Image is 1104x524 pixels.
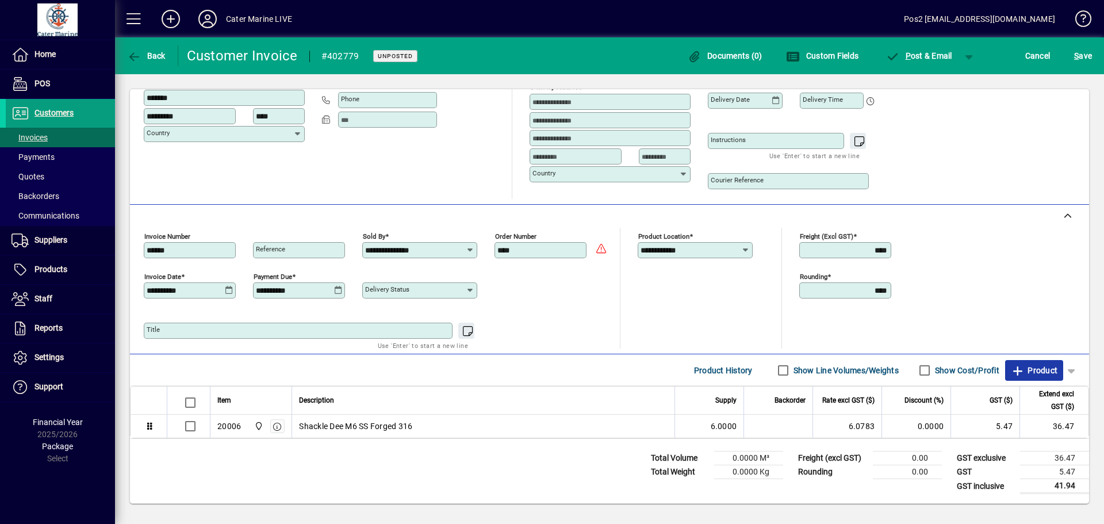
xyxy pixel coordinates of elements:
span: Reports [34,323,63,332]
td: 0.0000 [881,415,950,438]
span: Customers [34,108,74,117]
span: POS [34,79,50,88]
td: GST inclusive [951,479,1020,494]
span: Custom Fields [786,51,858,60]
span: Backorder [775,394,806,407]
span: Cater Marine [251,420,264,433]
span: Item [217,394,231,407]
mat-label: Country [147,129,170,137]
a: Payments [6,147,115,167]
label: Show Line Volumes/Weights [791,365,899,376]
span: Staff [34,294,52,303]
span: Invoices [11,133,48,142]
button: Cancel [1022,45,1053,66]
a: POS [6,70,115,98]
span: Supply [715,394,737,407]
td: GST [951,465,1020,479]
td: 36.47 [1019,415,1088,438]
mat-label: Order number [495,232,536,240]
mat-label: Delivery date [711,95,750,104]
span: Backorders [11,192,59,201]
span: ave [1074,47,1092,65]
a: Suppliers [6,226,115,255]
span: Financial Year [33,418,83,427]
td: Total Weight [645,465,714,479]
button: Documents (0) [685,45,765,66]
div: 20006 [217,420,241,432]
mat-label: Product location [638,232,689,240]
span: GST ($) [990,394,1013,407]
a: Knowledge Base [1067,2,1090,40]
div: Cater Marine LIVE [226,10,292,28]
span: P [906,51,911,60]
div: #402779 [321,47,359,66]
span: S [1074,51,1079,60]
span: ost & Email [885,51,952,60]
a: Support [6,373,115,401]
mat-label: Reference [256,245,285,253]
td: Total Volume [645,452,714,465]
a: Invoices [6,128,115,147]
mat-label: Phone [341,95,359,103]
span: Cancel [1025,47,1051,65]
span: Payments [11,152,55,162]
span: Documents (0) [688,51,762,60]
td: 0.00 [873,465,942,479]
a: Communications [6,206,115,225]
a: Quotes [6,167,115,186]
mat-label: Rounding [800,273,827,281]
span: Products [34,265,67,274]
button: Product History [689,360,757,381]
mat-label: Payment due [254,273,292,281]
td: 0.00 [873,452,942,465]
td: GST exclusive [951,452,1020,465]
mat-label: Courier Reference [711,176,764,184]
span: Product [1011,361,1057,380]
button: Add [152,9,189,29]
mat-label: Invoice number [144,232,190,240]
mat-label: Country [532,169,555,177]
button: Custom Fields [783,45,861,66]
span: Rate excl GST ($) [822,394,875,407]
a: Settings [6,343,115,372]
mat-label: Delivery time [803,95,843,104]
span: Suppliers [34,235,67,244]
span: Description [299,394,334,407]
mat-hint: Use 'Enter' to start a new line [769,149,860,162]
button: Product [1005,360,1063,381]
td: 5.47 [950,415,1019,438]
a: Products [6,255,115,284]
div: Customer Invoice [187,47,298,65]
span: Home [34,49,56,59]
td: 5.47 [1020,465,1089,479]
label: Show Cost/Profit [933,365,999,376]
span: Support [34,382,63,391]
button: Post & Email [880,45,958,66]
a: Backorders [6,186,115,206]
mat-label: Freight (excl GST) [800,232,853,240]
span: Unposted [378,52,413,60]
mat-label: Invoice date [144,273,181,281]
mat-label: Title [147,326,160,334]
app-page-header-button: Back [115,45,178,66]
span: Discount (%) [904,394,944,407]
span: Extend excl GST ($) [1027,388,1074,413]
td: Rounding [792,465,873,479]
span: Settings [34,353,64,362]
span: Shackle Dee M6 SS Forged 316 [299,420,412,432]
div: Pos2 [EMAIL_ADDRESS][DOMAIN_NAME] [904,10,1055,28]
button: Save [1071,45,1095,66]
td: 0.0000 M³ [714,452,783,465]
mat-label: Instructions [711,136,746,144]
td: 41.94 [1020,479,1089,494]
div: 6.0783 [820,420,875,432]
mat-hint: Use 'Enter' to start a new line [378,339,468,352]
span: Package [42,442,73,451]
td: Freight (excl GST) [792,452,873,465]
mat-label: Sold by [363,232,385,240]
a: Staff [6,285,115,313]
mat-label: Delivery status [365,285,409,293]
span: Communications [11,211,79,220]
a: Reports [6,314,115,343]
span: 6.0000 [711,420,737,432]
